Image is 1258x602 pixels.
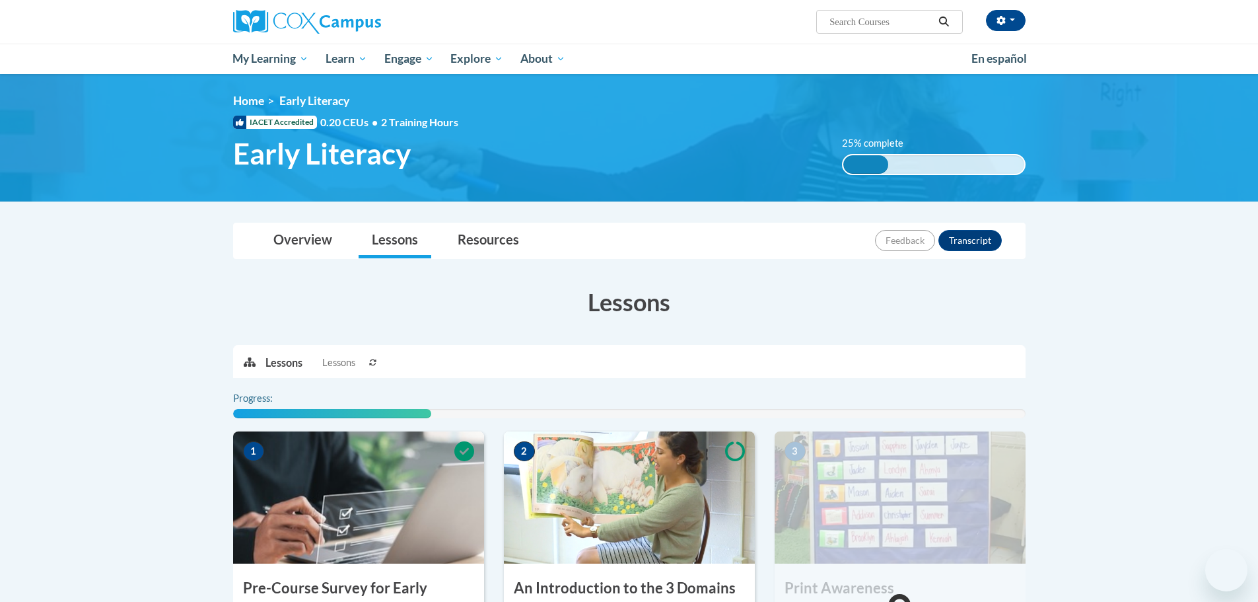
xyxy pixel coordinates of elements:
[243,441,264,461] span: 1
[504,432,755,564] img: Course Image
[986,10,1026,31] button: Account Settings
[213,44,1045,74] div: Main menu
[450,51,503,67] span: Explore
[260,223,345,258] a: Overview
[520,51,565,67] span: About
[775,578,1026,599] h3: Print Awareness
[279,94,349,108] span: Early Literacy
[384,51,434,67] span: Engage
[233,10,484,34] a: Cox Campus
[376,44,442,74] a: Engage
[326,51,367,67] span: Learn
[444,223,532,258] a: Resources
[381,116,458,128] span: 2 Training Hours
[233,391,309,406] label: Progress:
[842,136,918,151] label: 25% complete
[232,51,308,67] span: My Learning
[934,14,954,30] button: Search
[372,116,378,128] span: •
[514,441,535,461] span: 2
[963,45,1035,73] a: En español
[938,230,1002,251] button: Transcript
[233,116,317,129] span: IACET Accredited
[359,223,431,258] a: Lessons
[317,44,376,74] a: Learn
[225,44,318,74] a: My Learning
[843,155,888,174] div: 25% complete
[233,285,1026,319] h3: Lessons
[233,94,264,108] a: Home
[775,432,1026,564] img: Course Image
[233,432,484,564] img: Course Image
[265,356,302,370] p: Lessons
[971,52,1027,65] span: En español
[320,115,381,130] span: 0.20 CEUs
[233,10,381,34] img: Cox Campus
[512,44,574,74] a: About
[785,441,806,461] span: 3
[1205,549,1247,591] iframe: Button to launch messaging window
[322,356,355,370] span: Lessons
[233,136,411,171] span: Early Literacy
[875,230,935,251] button: Feedback
[828,14,934,30] input: Search Courses
[442,44,512,74] a: Explore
